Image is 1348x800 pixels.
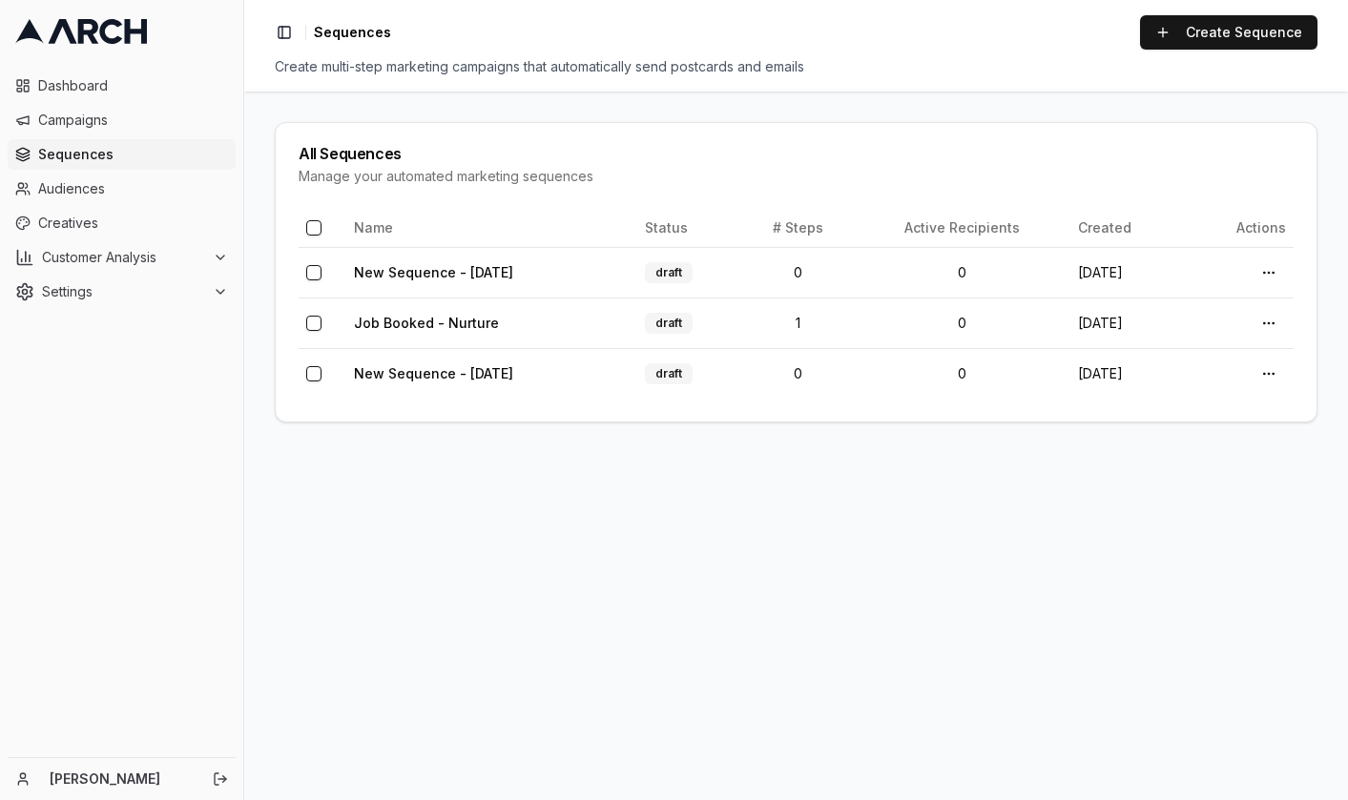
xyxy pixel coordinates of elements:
td: 0 [743,247,853,297]
div: Manage your automated marketing sequences [299,167,1294,186]
td: 0 [853,348,1071,399]
td: 0 [853,247,1071,297]
div: draft [645,313,693,334]
td: [DATE] [1070,297,1185,348]
a: [PERSON_NAME] [50,769,192,789]
span: Sequences [38,145,228,164]
div: draft [645,363,693,384]
a: Dashboard [8,71,236,101]
th: Created [1070,209,1185,247]
a: Audiences [8,174,236,204]
th: Name [346,209,637,247]
nav: breadcrumb [314,23,391,42]
button: Log out [207,766,234,792]
span: Settings [42,282,205,301]
a: Create Sequence [1140,15,1317,50]
span: Audiences [38,179,228,198]
td: [DATE] [1070,247,1185,297]
button: Customer Analysis [8,242,236,273]
div: draft [645,262,693,283]
button: Settings [8,277,236,307]
th: Active Recipients [853,209,1071,247]
a: New Sequence - [DATE] [354,264,513,280]
span: Campaigns [38,111,228,130]
span: Creatives [38,214,228,233]
span: Sequences [314,23,391,42]
td: [DATE] [1070,348,1185,399]
span: Customer Analysis [42,248,205,267]
th: Actions [1185,209,1294,247]
th: # Steps [743,209,853,247]
a: Campaigns [8,105,236,135]
td: 0 [743,348,853,399]
a: Creatives [8,208,236,238]
span: Dashboard [38,76,228,95]
a: Sequences [8,139,236,170]
div: All Sequences [299,146,1294,161]
div: Create multi-step marketing campaigns that automatically send postcards and emails [275,57,1317,76]
td: 1 [743,297,853,348]
a: New Sequence - [DATE] [354,365,513,381]
th: Status [637,209,742,247]
a: Job Booked - Nurture [354,315,499,331]
td: 0 [853,297,1071,348]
